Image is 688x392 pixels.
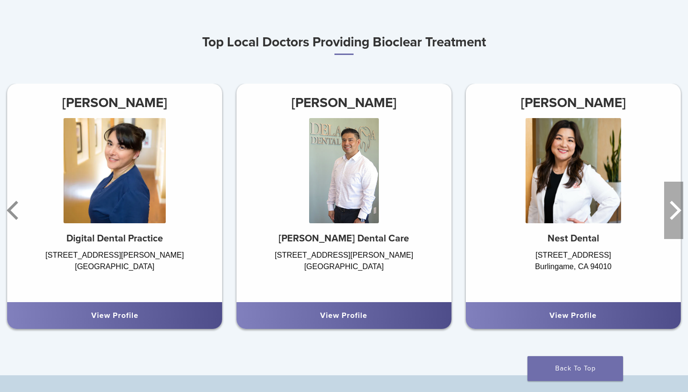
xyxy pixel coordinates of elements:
a: View Profile [91,311,139,320]
h3: [PERSON_NAME] [7,91,222,114]
strong: Digital Dental Practice [66,233,163,244]
a: Back To Top [527,356,623,381]
a: View Profile [549,311,597,320]
img: DR. Jennifer Chew [526,118,621,223]
div: [STREET_ADDRESS][PERSON_NAME] [GEOGRAPHIC_DATA] [236,250,451,293]
strong: Nest Dental [548,233,599,244]
a: View Profile [320,311,367,320]
img: Andrew Dela Rama [309,118,379,223]
h3: [PERSON_NAME] [466,91,681,114]
button: Next [664,182,683,239]
h3: [PERSON_NAME] [236,91,451,114]
div: [STREET_ADDRESS] Burlingame, CA 94010 [466,250,681,293]
img: Dr. Maryam Tabor [64,118,166,223]
div: [STREET_ADDRESS][PERSON_NAME] [GEOGRAPHIC_DATA] [7,250,222,293]
button: Previous [5,182,24,239]
strong: [PERSON_NAME] Dental Care [279,233,409,244]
